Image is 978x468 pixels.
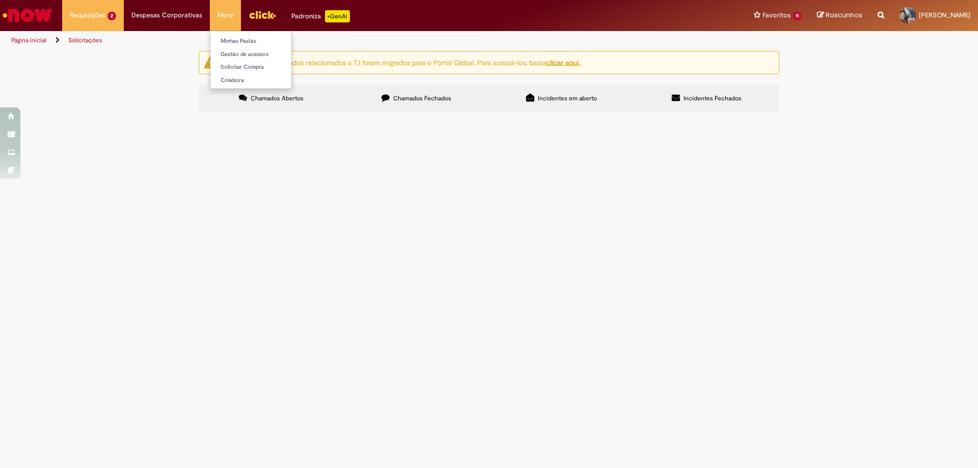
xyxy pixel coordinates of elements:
a: clicar aqui. [546,58,580,67]
a: Minhas Pastas [210,36,322,47]
span: Rascunhos [826,10,862,20]
span: Chamados Abertos [251,94,304,102]
a: Página inicial [11,36,46,44]
span: Chamados Fechados [393,94,451,102]
ul: More [210,31,292,89]
p: +GenAi [325,10,350,22]
a: Solicitar Compra [210,62,322,73]
ng-bind-html: Atenção: alguns chamados relacionados a T.I foram migrados para o Portal Global. Para acessá-los,... [219,58,580,67]
img: ServiceNow [1,5,53,25]
a: Gestão de acessos [210,49,322,60]
ul: Trilhas de página [8,31,644,50]
span: Favoritos [763,10,791,20]
span: Incidentes em aberto [538,94,597,102]
span: More [218,10,233,20]
span: Requisições [70,10,105,20]
span: 2 [107,12,116,20]
span: Incidentes Fechados [684,94,742,102]
a: Colabora [210,75,322,86]
a: Solicitações [68,36,102,44]
span: Despesas Corporativas [131,10,202,20]
a: Rascunhos [817,11,862,20]
div: Padroniza [291,10,350,22]
span: 11 [793,12,802,20]
span: [PERSON_NAME] [919,11,970,19]
img: click_logo_yellow_360x200.png [249,7,276,22]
